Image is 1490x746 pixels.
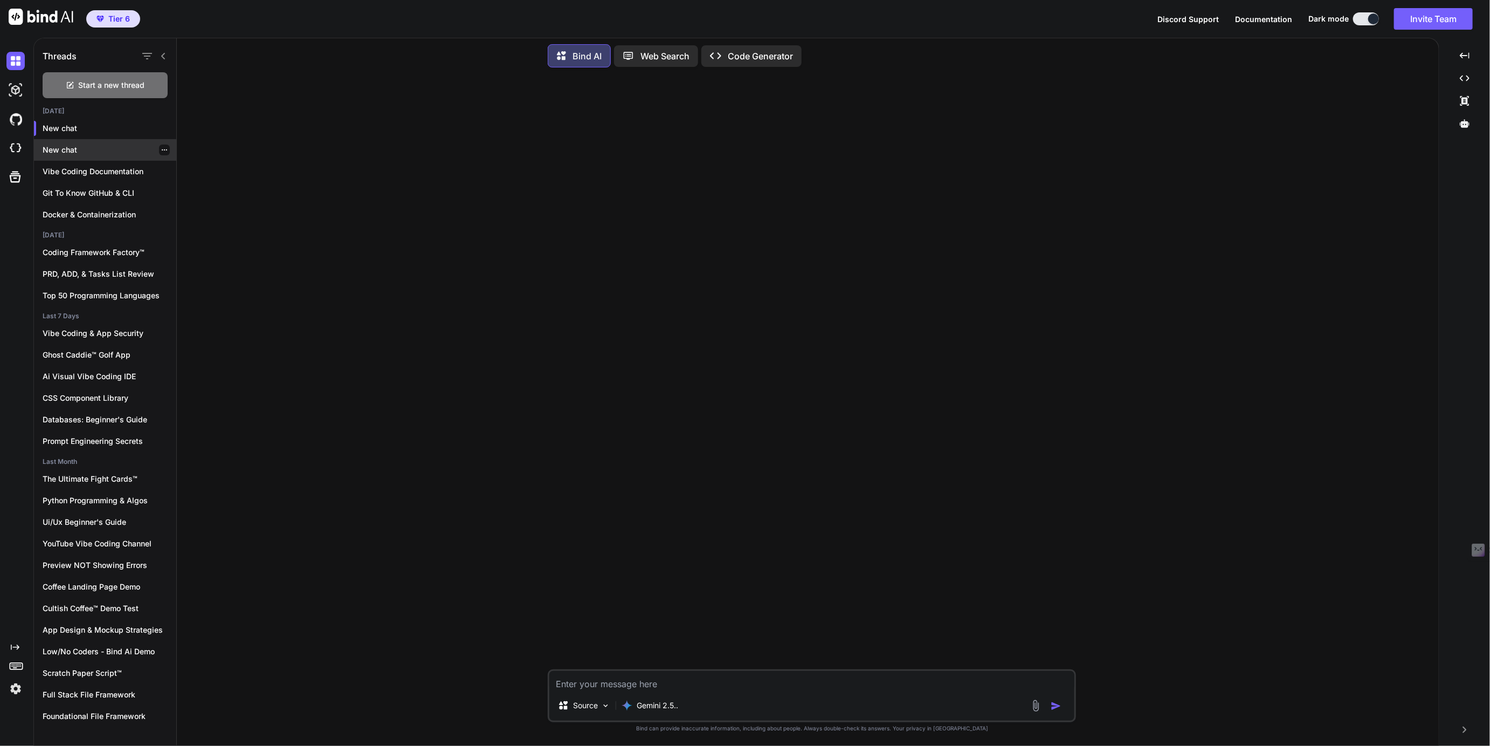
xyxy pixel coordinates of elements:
[43,209,176,220] p: Docker & Containerization
[43,50,77,63] h1: Threads
[43,145,176,155] p: New chat
[43,290,176,301] p: Top 50 Programming Languages
[34,231,176,239] h2: [DATE]
[43,328,176,339] p: Vibe Coding & App Security
[640,50,689,63] p: Web Search
[43,711,176,722] p: Foundational File Framework
[1030,700,1042,712] img: attachment
[43,350,176,360] p: Ghost Caddie™ Golf App
[43,474,176,484] p: The Ultimate Fight Cards™
[43,603,176,614] p: Cultish Coffee™ Demo Test
[43,371,176,382] p: Ai Visual Vibe Coding IDE
[1157,13,1219,25] button: Discord Support
[6,110,25,128] img: githubDark
[6,52,25,70] img: darkChat
[86,10,140,28] button: premiumTier 6
[43,560,176,571] p: Preview NOT Showing Errors
[43,247,176,258] p: Coding Framework Factory™
[6,139,25,158] img: cloudideIcon
[79,80,145,91] span: Start a new thread
[601,701,610,710] img: Pick Models
[43,436,176,447] p: Prompt Engineering Secrets
[34,107,176,115] h2: [DATE]
[1308,13,1349,24] span: Dark mode
[43,646,176,657] p: Low/No Coders - Bind Ai Demo
[637,700,678,711] p: Gemini 2.5..
[1157,15,1219,24] span: Discord Support
[43,517,176,528] p: Ui/Ux Beginner's Guide
[34,312,176,320] h2: Last 7 Days
[96,16,104,22] img: premium
[108,13,130,24] span: Tier 6
[43,393,176,403] p: CSS Component Library
[622,700,632,711] img: Gemini 2.5 flash
[43,625,176,635] p: App Design & Mockup Strategies
[728,50,793,63] p: Code Generator
[6,680,25,698] img: settings
[43,166,176,177] p: Vibe Coding Documentation
[1051,701,1061,711] img: icon
[6,81,25,99] img: darkAi-studio
[43,581,176,592] p: Coffee Landing Page Demo
[43,495,176,506] p: Python Programming & Algos
[43,689,176,700] p: Full Stack File Framework
[43,538,176,549] p: YouTube Vibe Coding Channel
[43,269,176,279] p: PRD, ADD, & Tasks List Review
[573,700,598,711] p: Source
[9,9,73,25] img: Bind AI
[43,414,176,425] p: Databases: Beginner's Guide
[43,188,176,199] p: Git To Know GitHub & CLI
[43,123,176,134] p: New chat
[548,724,1076,733] p: Bind can provide inaccurate information, including about people. Always double-check its answers....
[1235,15,1292,24] span: Documentation
[34,457,176,466] h2: Last Month
[1394,8,1473,30] button: Invite Team
[572,50,602,63] p: Bind AI
[43,668,176,679] p: Scratch Paper Script™
[1235,13,1292,25] button: Documentation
